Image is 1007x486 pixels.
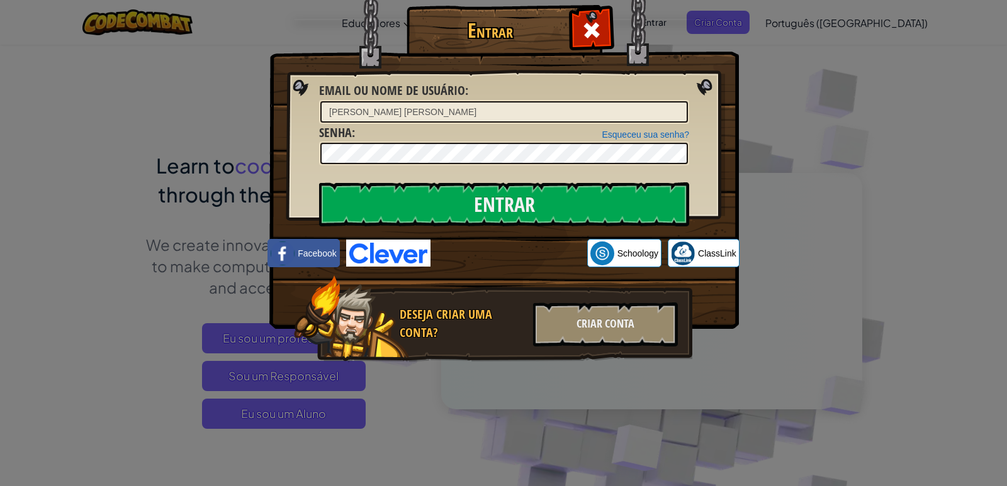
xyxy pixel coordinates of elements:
[319,182,689,226] input: Entrar
[298,247,336,260] span: Facebook
[319,124,352,141] span: Senha
[698,247,736,260] span: ClassLink
[617,247,658,260] span: Schoology
[410,19,570,41] h1: Entrar
[346,240,430,267] img: clever-logo-blue.png
[271,241,295,265] img: facebook_small.png
[319,124,355,142] label: :
[533,302,678,346] div: Criar Conta
[602,130,689,140] a: Esqueceu sua senha?
[671,241,695,265] img: classlink-logo-small.png
[319,82,468,100] label: :
[319,82,465,99] span: Email ou nome de usuário
[430,240,587,267] iframe: Botão "Fazer login com o Google"
[400,306,526,341] div: Deseja Criar uma Conta?
[590,241,614,265] img: schoology.png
